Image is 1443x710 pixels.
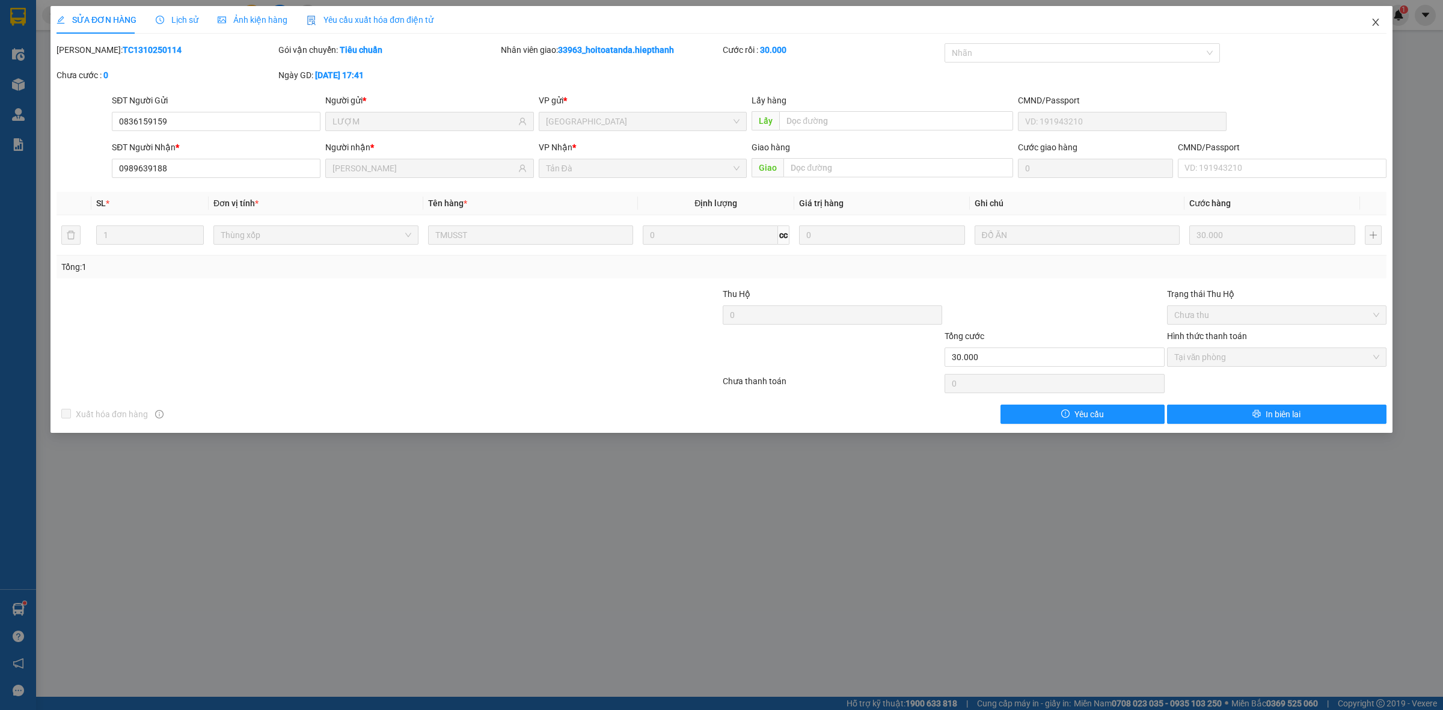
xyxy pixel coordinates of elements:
input: Dọc đường [779,111,1013,130]
span: Tên hàng [428,198,467,208]
strong: VP Nhận : [168,64,331,90]
span: Xuất hóa đơn hàng [71,408,153,421]
span: SL [96,198,106,208]
span: 02838 53 55 57 [103,84,162,93]
button: exclamation-circleYêu cầu [1000,405,1165,424]
div: Trạng thái Thu Hộ [1167,287,1386,301]
div: CMND/Passport [1018,94,1227,107]
span: VP Nhận [539,142,572,152]
span: Chưa thu [1174,306,1379,324]
span: Thu Hộ [723,289,750,299]
b: 33963_hoitoatanda.hiepthanh [558,45,674,55]
span: Thùng xốp [221,226,411,244]
input: Tên người nhận [332,162,516,175]
strong: HIỆP THÀNH [27,31,84,42]
span: printer [1252,409,1261,419]
span: close [1371,17,1380,27]
span: Tản Đà [546,159,740,177]
div: Chưa cước : [57,69,276,82]
span: Định lượng [694,198,737,208]
span: Ảnh kiện hàng [218,15,287,25]
span: Giá trị hàng [799,198,844,208]
div: [PERSON_NAME]: [57,43,276,57]
div: Ngày GD: [278,69,498,82]
input: Cước giao hàng [1018,159,1173,178]
div: Nhân viên giao: [501,43,720,57]
span: user [518,117,527,126]
div: Chưa thanh toán [721,375,943,396]
b: 30.000 [760,45,786,55]
span: Lấy [752,111,779,130]
span: cc [778,225,789,245]
input: Tên người gửi [332,115,516,128]
img: icon [307,16,316,25]
input: 0 [799,225,965,245]
b: [DATE] 17:41 [315,70,364,80]
div: Người nhận [325,141,534,154]
span: Hotline : 1900 633 622 [7,44,103,55]
span: Tổng cước [945,331,984,341]
span: Yêu cầu [1074,408,1104,421]
strong: VP Gửi : [4,70,106,81]
span: info-circle [155,410,164,418]
span: picture [218,16,226,24]
div: CMND/Passport [1178,141,1386,154]
span: exclamation-circle [1061,409,1070,419]
button: plus [1365,225,1382,245]
span: Giao hàng [752,142,790,152]
div: Gói vận chuyển: [278,43,498,57]
label: Hình thức thanh toán [1167,331,1247,341]
span: Cước hàng [1189,198,1231,208]
span: Tại văn phòng [1174,348,1379,366]
span: clock-circle [156,16,164,24]
b: 0 [103,70,108,80]
span: SỬA ĐƠN HÀNG [57,15,136,25]
strong: CÔNG TY TNHH MTV VẬN TẢI [10,6,101,29]
b: TC1310250114 [123,45,182,55]
input: Ghi Chú [975,225,1180,245]
b: Tiêu chuẩn [340,45,382,55]
div: Cước rồi : [723,43,942,57]
button: Close [1359,6,1392,40]
span: Đơn vị tính [213,198,259,208]
span: edit [57,16,65,24]
span: 026 Tản Đà - Lô E, P11, Q5 | [4,84,162,93]
span: Lịch sử [156,15,198,25]
div: VP gửi [539,94,747,107]
span: Yêu cầu xuất hóa đơn điện tử [307,15,434,25]
input: Dọc đường [783,158,1013,177]
strong: BIÊN NHẬN [112,19,223,43]
input: VD: 191943210 [1018,112,1227,131]
div: SĐT Người Nhận [112,141,320,154]
span: Tân Châu [546,112,740,130]
span: In biên lai [1266,408,1301,421]
div: Tổng: 1 [61,260,557,274]
th: Ghi chú [970,192,1184,215]
input: 0 [1189,225,1355,245]
button: delete [61,225,81,245]
span: Giao [752,158,783,177]
span: Lấy hàng [752,96,786,105]
div: SĐT Người Gửi [112,94,320,107]
span: Tản Đà (Tiền) [38,69,106,82]
span: user [518,164,527,173]
span: [GEOGRAPHIC_DATA] ([GEOGRAPHIC_DATA]) [168,63,331,90]
input: VD: Bàn, Ghế [428,225,633,245]
div: Người gửi [325,94,534,107]
label: Cước giao hàng [1018,142,1077,152]
button: printerIn biên lai [1167,405,1386,424]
